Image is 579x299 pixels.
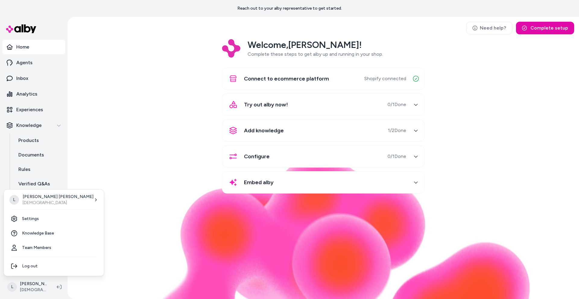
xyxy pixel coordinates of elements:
span: Knowledge Base [22,230,54,236]
span: L [9,195,19,205]
p: [DEMOGRAPHIC_DATA] [23,200,93,206]
a: Team Members [6,241,101,255]
div: Log out [6,259,101,273]
a: Settings [6,212,101,226]
p: [PERSON_NAME] [PERSON_NAME] [23,194,93,200]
